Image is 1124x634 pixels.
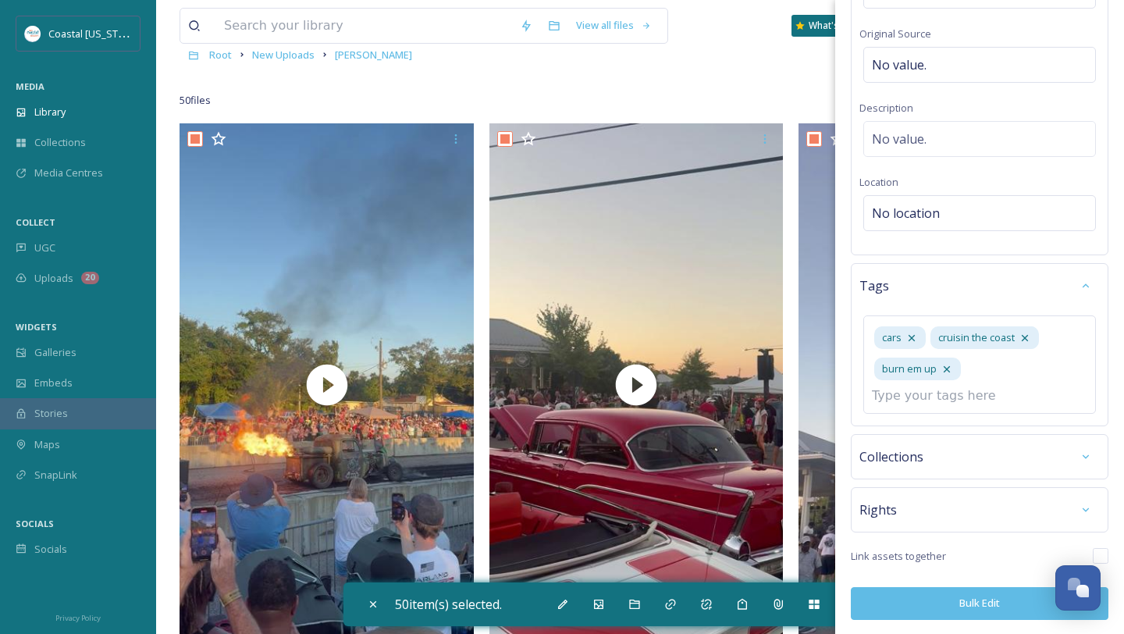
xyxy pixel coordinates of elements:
[209,45,232,64] a: Root
[872,386,1028,405] input: Type your tags here
[872,130,927,148] span: No value.
[48,26,138,41] span: Coastal [US_STATE]
[34,345,76,360] span: Galleries
[34,468,77,483] span: SnapLink
[34,376,73,390] span: Embeds
[180,93,211,108] span: 50 file s
[34,406,68,421] span: Stories
[25,26,41,41] img: download%20%281%29.jpeg
[252,48,315,62] span: New Uploads
[16,518,54,529] span: SOCIALS
[568,10,660,41] a: View all files
[34,240,55,255] span: UGC
[872,204,940,223] span: No location
[851,587,1108,619] button: Bulk Edit
[882,362,937,376] span: burn em up
[34,105,66,119] span: Library
[55,607,101,626] a: Privacy Policy
[16,80,44,92] span: MEDIA
[882,330,902,345] span: cars
[34,437,60,452] span: Maps
[859,101,913,115] span: Description
[34,271,73,286] span: Uploads
[395,596,502,613] span: 50 item(s) selected.
[81,272,99,284] div: 20
[335,48,412,62] span: [PERSON_NAME]
[252,45,315,64] a: New Uploads
[791,15,870,37] a: What's New
[872,55,927,74] span: No value.
[16,216,55,228] span: COLLECT
[859,447,923,466] span: Collections
[851,549,946,564] span: Link assets together
[859,276,889,295] span: Tags
[16,321,57,333] span: WIDGETS
[34,166,103,180] span: Media Centres
[34,135,86,150] span: Collections
[859,175,898,189] span: Location
[859,500,897,519] span: Rights
[859,27,931,41] span: Original Source
[1055,565,1101,611] button: Open Chat
[216,9,512,43] input: Search your library
[34,542,67,557] span: Socials
[938,330,1015,345] span: cruisin the coast
[335,45,412,64] a: [PERSON_NAME]
[55,613,101,623] span: Privacy Policy
[209,48,232,62] span: Root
